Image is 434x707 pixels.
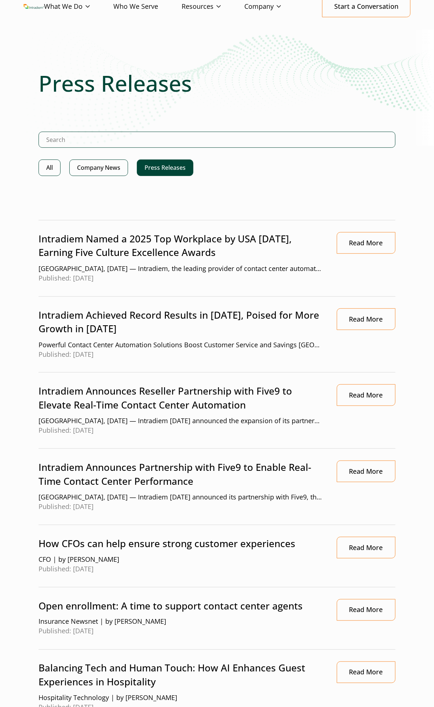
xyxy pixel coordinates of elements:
[137,160,193,176] a: Press Releases
[39,416,322,426] span: [GEOGRAPHIC_DATA], [DATE] — Intradiem [DATE] announced the expansion of its partnership with Five...
[69,160,128,176] a: Company News
[39,555,322,564] span: CFO | by [PERSON_NAME]
[39,384,322,412] p: Intradiem Announces Reseller Partnership with Five9 to Elevate Real-Time Contact Center Automation
[39,662,322,689] p: Balancing Tech and Human Touch: How AI Enhances Guest Experiences in Hospitality
[39,350,322,359] span: Published: [DATE]
[39,599,322,613] p: Open enrollment: A time to support contact center agents
[337,461,395,482] a: Read More
[23,4,44,9] img: Intradiem
[337,384,395,406] a: Read More
[39,274,322,283] span: Published: [DATE]
[39,426,322,435] span: Published: [DATE]
[337,662,395,683] a: Link opens in a new window
[39,492,322,502] span: [GEOGRAPHIC_DATA], [DATE] — Intradiem [DATE] announced its partnership with Five9, the intelligen...
[337,537,395,558] a: Link opens in a new window
[39,502,322,512] span: Published: [DATE]
[337,599,395,621] a: Link opens in a new window
[337,232,395,254] a: Read More
[39,160,61,176] a: All
[39,70,395,96] h1: Press Releases
[39,617,322,627] span: Insurance Newsnet | by [PERSON_NAME]
[23,4,44,9] a: Link to homepage of Intradiem
[39,627,322,636] span: Published: [DATE]
[39,308,322,336] p: Intradiem Achieved Record Results in [DATE], Poised for More Growth in [DATE]
[337,308,395,330] a: Read More
[39,537,322,550] p: How CFOs can help ensure strong customer experiences
[39,264,322,274] span: [GEOGRAPHIC_DATA], [DATE] — Intradiem, the leading provider of contact center automation solution...
[39,232,322,260] p: Intradiem Named a 2025 Top Workplace by USA [DATE], Earning Five Culture Excellence Awards
[39,461,322,488] p: Intradiem Announces Partnership with Five9 to Enable Real-Time Contact Center Performance
[39,564,322,574] span: Published: [DATE]
[39,693,322,703] span: Hospitality Technology | by [PERSON_NAME]
[39,132,395,148] input: Search
[39,132,395,160] form: Search Intradiem
[39,340,322,350] span: Powerful Contact Center Automation Solutions Boost Customer Service and Savings [GEOGRAPHIC_DATA]...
